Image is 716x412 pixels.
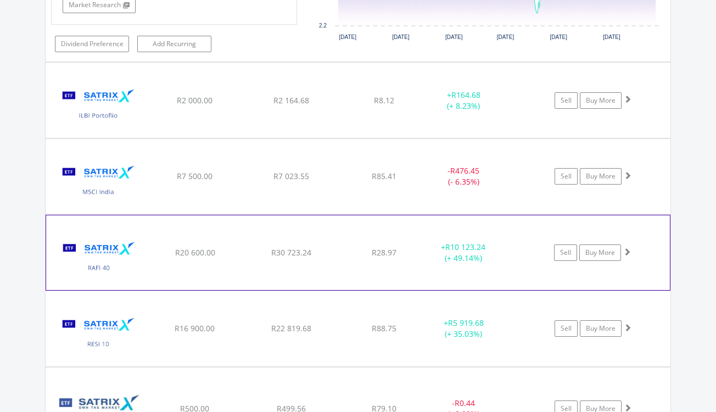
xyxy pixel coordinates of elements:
span: R7 023.55 [273,171,309,181]
span: R0.44 [455,398,475,408]
span: R88.75 [372,323,396,333]
span: R22 819.68 [271,323,311,333]
div: + (+ 8.23%) [422,90,505,112]
span: R164.68 [451,90,480,100]
span: R5 919.68 [448,318,484,328]
img: TFSA.STXILB.png [51,76,146,135]
span: R2 164.68 [273,95,309,105]
span: R28.97 [372,247,396,258]
span: R85.41 [372,171,396,181]
text: [DATE] [393,34,410,40]
a: Add Recurring [137,36,211,52]
a: Buy More [580,320,622,337]
span: R30 723.24 [271,247,311,258]
a: Sell [555,320,578,337]
span: R10 123.24 [445,242,485,252]
span: R20 600.00 [175,247,215,258]
text: [DATE] [550,34,568,40]
a: Buy More [580,92,622,109]
text: [DATE] [603,34,621,40]
span: R8.12 [374,95,394,105]
text: [DATE] [497,34,514,40]
span: R7 500.00 [177,171,212,181]
text: [DATE] [339,34,357,40]
img: TFSA.STXRES.png [51,305,146,364]
img: TFSA.STXRAF.png [52,229,146,287]
span: R16 900.00 [175,323,215,333]
span: R476.45 [450,165,479,176]
div: + (+ 49.14%) [422,242,505,264]
text: 2.2 [319,23,327,29]
div: + (+ 35.03%) [422,318,505,339]
a: Buy More [580,168,622,185]
div: - (- 6.35%) [422,165,505,187]
img: TFSA.STXNDA.png [51,153,146,211]
span: R2 000.00 [177,95,212,105]
a: Sell [554,244,577,261]
a: Sell [555,92,578,109]
a: Dividend Preference [55,36,129,52]
a: Buy More [579,244,621,261]
text: [DATE] [445,34,463,40]
a: Sell [555,168,578,185]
